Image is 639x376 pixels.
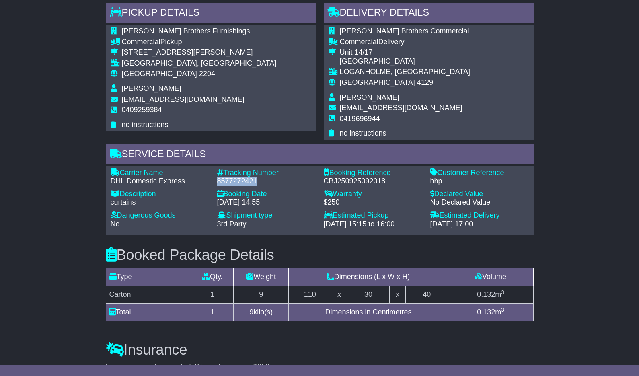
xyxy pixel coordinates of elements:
span: No [111,220,120,228]
td: Dimensions (L x W x H) [289,268,448,286]
span: [PERSON_NAME] [340,93,399,101]
span: 4129 [417,78,433,86]
div: Dangerous Goods [111,211,209,220]
td: Qty. [191,268,234,286]
span: [PERSON_NAME] Brothers Furnishings [122,27,250,35]
span: Commercial [340,38,378,46]
span: 2204 [199,70,215,78]
div: Insurance is not requested. Warranty covering is added. [106,362,534,371]
div: Declared Value [430,190,529,199]
td: Weight [234,268,289,286]
div: [DATE] 15:15 to 16:00 [324,220,422,229]
div: Delivery [340,38,470,47]
span: [EMAIL_ADDRESS][DOMAIN_NAME] [340,104,462,112]
sup: 3 [501,307,504,313]
td: 40 [405,286,448,303]
h3: Booked Package Details [106,247,534,263]
div: [DATE] 17:00 [430,220,529,229]
span: [GEOGRAPHIC_DATA] [122,70,197,78]
td: x [331,286,347,303]
div: LOGANHOLME, [GEOGRAPHIC_DATA] [340,68,470,76]
td: m [448,303,533,321]
td: Total [106,303,191,321]
span: 0409259384 [122,106,162,114]
div: Tracking Number [217,168,316,177]
div: Carrier Name [111,168,209,177]
span: Commercial [122,38,160,46]
td: Volume [448,268,533,286]
div: Pickup Details [106,3,316,25]
span: [PERSON_NAME] [122,84,181,92]
div: [GEOGRAPHIC_DATA], [GEOGRAPHIC_DATA] [122,59,277,68]
div: curtains [111,198,209,207]
div: Estimated Pickup [324,211,422,220]
div: Pickup [122,38,277,47]
td: 9 [234,286,289,303]
div: Customer Reference [430,168,529,177]
div: Service Details [106,144,534,166]
span: [EMAIL_ADDRESS][DOMAIN_NAME] [122,95,245,103]
div: Unit 14/17 [340,48,470,57]
div: Booking Reference [324,168,422,177]
span: [PERSON_NAME] Brothers Commercial [340,27,469,35]
div: $250 [324,198,422,207]
span: no instructions [122,121,168,129]
span: 9 [249,308,253,316]
span: 0.132 [477,308,495,316]
td: x [390,286,405,303]
td: m [448,286,533,303]
span: $250 [253,362,269,370]
div: [DATE] 14:55 [217,198,316,207]
span: 0419696944 [340,115,380,123]
div: [GEOGRAPHIC_DATA] [340,57,470,66]
div: Estimated Delivery [430,211,529,220]
div: Shipment type [217,211,316,220]
div: CBJ250925092018 [324,177,422,186]
td: 1 [191,286,234,303]
sup: 3 [501,289,504,295]
div: Warranty [324,190,422,199]
td: 110 [289,286,331,303]
h3: Insurance [106,342,534,358]
td: 30 [347,286,390,303]
div: 8577272421 [217,177,316,186]
td: Dimensions in Centimetres [289,303,448,321]
span: [GEOGRAPHIC_DATA] [340,78,415,86]
td: Carton [106,286,191,303]
span: no instructions [340,129,386,137]
div: DHL Domestic Express [111,177,209,186]
td: kilo(s) [234,303,289,321]
div: Booking Date [217,190,316,199]
span: 0.132 [477,290,495,298]
span: 3rd Party [217,220,247,228]
div: Description [111,190,209,199]
td: 1 [191,303,234,321]
div: Delivery Details [324,3,534,25]
div: [STREET_ADDRESS][PERSON_NAME] [122,48,277,57]
div: No Declared Value [430,198,529,207]
div: bhp [430,177,529,186]
td: Type [106,268,191,286]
